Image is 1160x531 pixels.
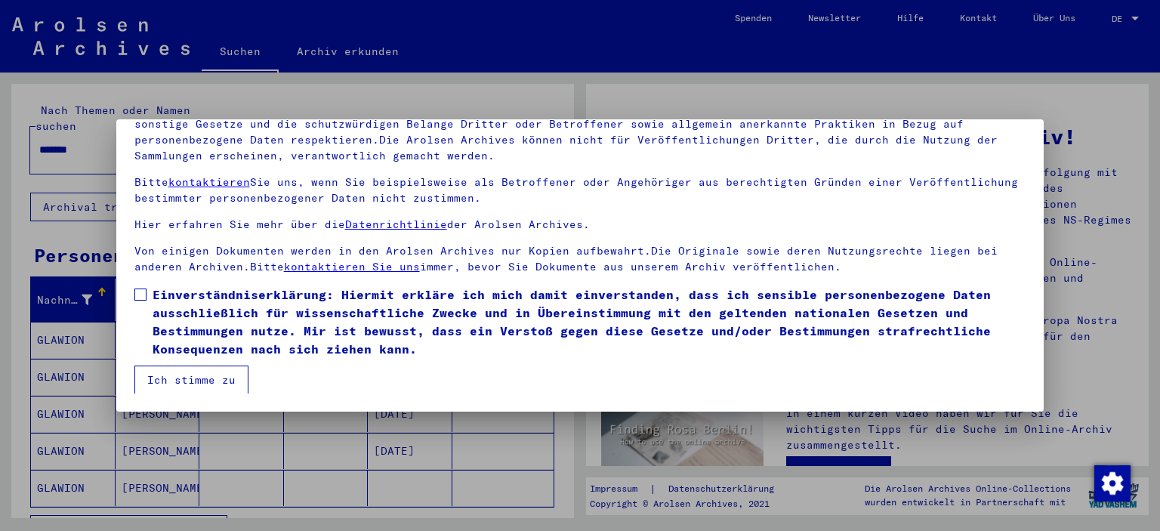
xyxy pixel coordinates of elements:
p: Hier erfahren Sie mehr über die der Arolsen Archives. [134,217,1026,233]
button: Ich stimme zu [134,366,248,394]
p: Bitte beachten Sie, dass dieses Portal über NS - Verfolgte sensible Daten zu identifizierten oder... [134,85,1026,164]
a: kontaktieren Sie uns [284,260,420,273]
p: Von einigen Dokumenten werden in den Arolsen Archives nur Kopien aufbewahrt.Die Originale sowie d... [134,243,1026,275]
div: Zustimmung ändern [1094,465,1130,501]
span: Einverständniserklärung: Hiermit erkläre ich mich damit einverstanden, dass ich sensible personen... [153,286,1026,358]
a: Datenrichtlinie [345,218,447,231]
p: Bitte Sie uns, wenn Sie beispielsweise als Betroffener oder Angehöriger aus berechtigten Gründen ... [134,174,1026,206]
a: kontaktieren [168,175,250,189]
img: Zustimmung ändern [1094,465,1131,502]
